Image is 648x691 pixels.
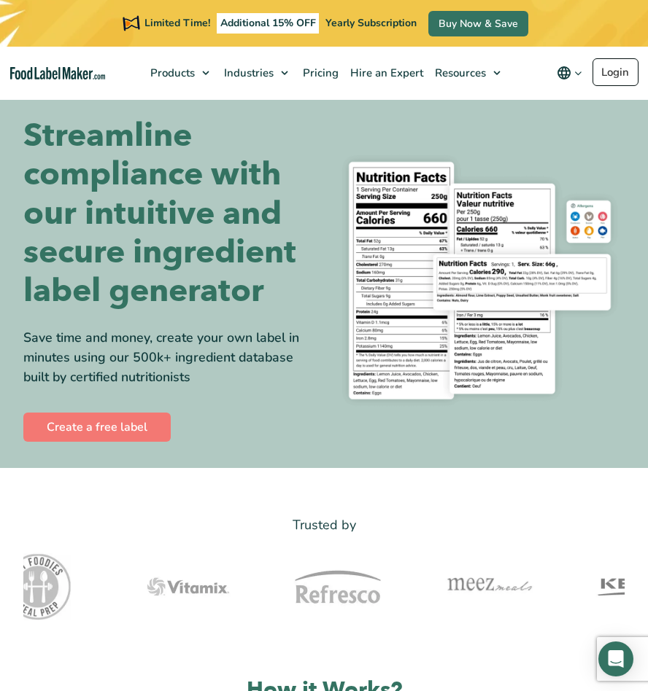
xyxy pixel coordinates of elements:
[144,16,210,30] span: Limited Time!
[146,66,196,80] span: Products
[346,66,425,80] span: Hire an Expert
[343,47,428,99] a: Hire an Expert
[325,16,417,30] span: Yearly Subscription
[593,58,639,86] a: Login
[217,47,296,99] a: Industries
[217,13,320,34] span: Additional 15% OFF
[23,413,171,442] a: Create a free label
[296,47,343,99] a: Pricing
[431,66,487,80] span: Resources
[428,47,508,99] a: Resources
[298,66,340,80] span: Pricing
[23,328,313,386] div: Save time and money, create your own label in minutes using our 500k+ ingredient database built b...
[23,515,625,536] p: Trusted by
[220,66,275,80] span: Industries
[143,47,217,99] a: Products
[598,641,633,676] div: Open Intercom Messenger
[428,11,528,36] a: Buy Now & Save
[23,117,313,311] h1: Streamline compliance with our intuitive and secure ingredient label generator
